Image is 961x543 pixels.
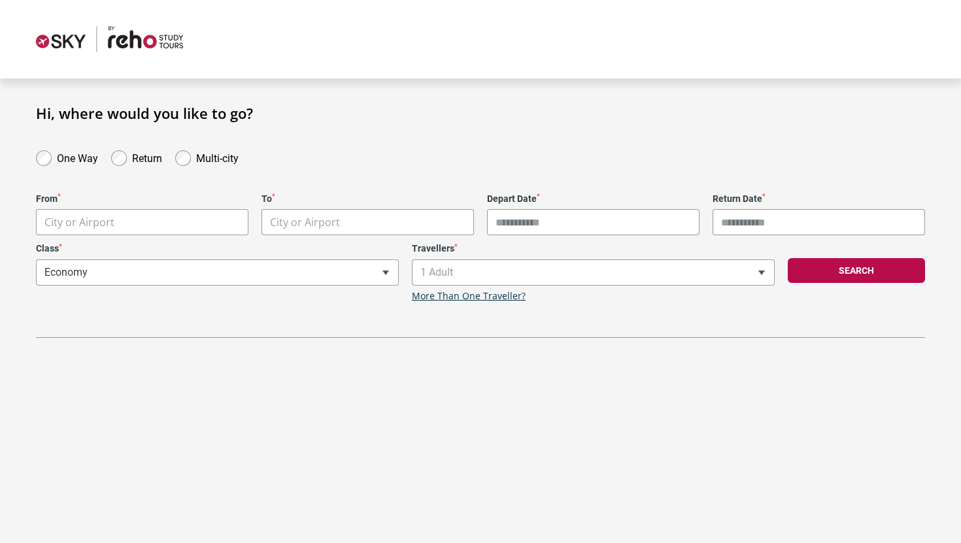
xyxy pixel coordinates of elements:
[270,215,340,229] span: City or Airport
[261,193,474,205] label: To
[36,105,925,122] h1: Hi, where would you like to go?
[412,291,526,302] a: More Than One Traveller?
[788,258,925,283] button: Search
[262,210,473,235] span: City or Airport
[413,260,774,285] span: 1 Adult
[412,243,775,254] label: Travellers
[132,149,162,165] label: Return
[57,149,98,165] label: One Way
[36,259,399,286] span: Economy
[196,149,239,165] label: Multi-city
[487,193,700,205] label: Depart Date
[412,259,775,286] span: 1 Adult
[44,215,114,229] span: City or Airport
[713,193,925,205] label: Return Date
[37,260,398,285] span: Economy
[36,209,248,235] span: City or Airport
[36,243,399,254] label: Class
[37,210,248,235] span: City or Airport
[261,209,474,235] span: City or Airport
[36,193,248,205] label: From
